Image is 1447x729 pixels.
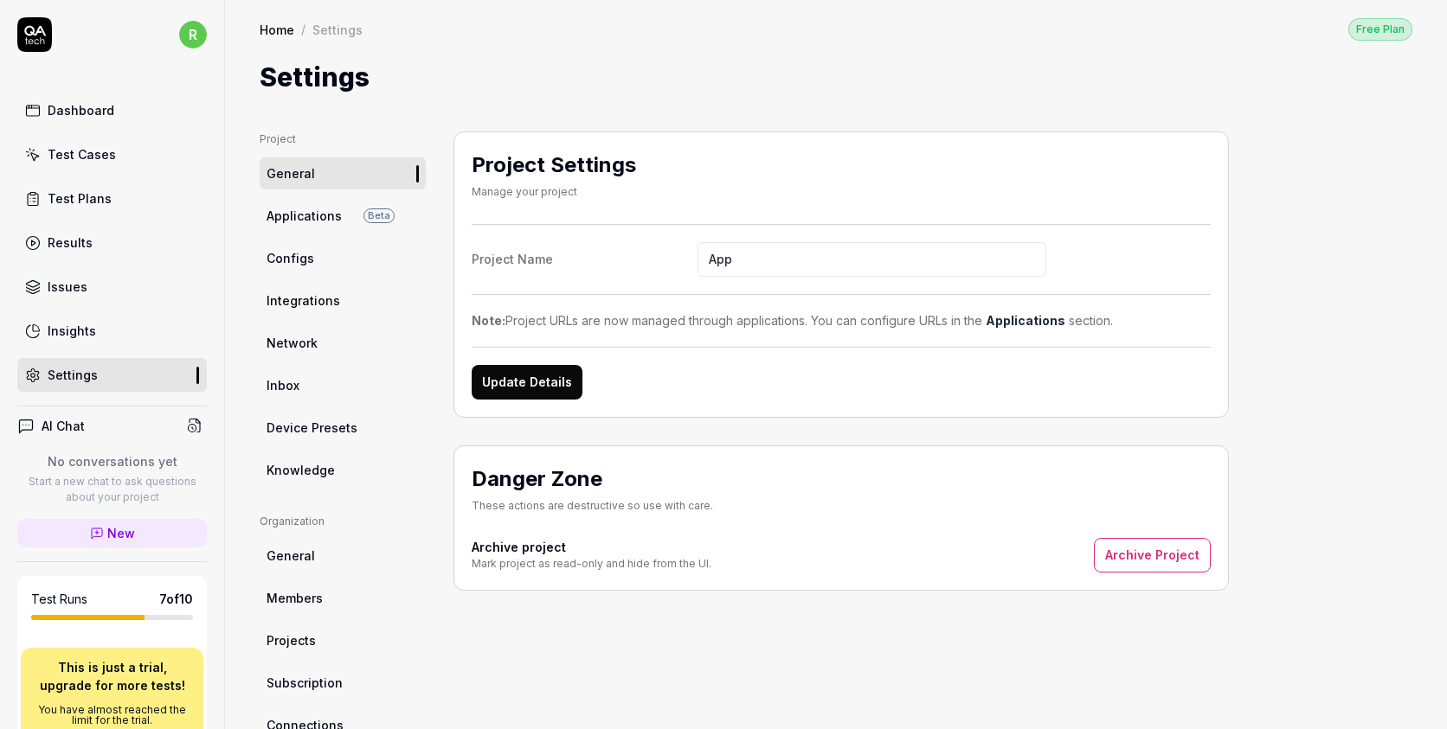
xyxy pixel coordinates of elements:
[17,137,207,171] a: Test Cases
[260,200,426,232] a: ApplicationsBeta
[260,369,426,401] a: Inbox
[260,582,426,614] a: Members
[17,270,207,304] a: Issues
[48,233,93,252] div: Results
[260,58,370,97] h1: Settings
[17,452,207,470] p: No conversations yet
[267,207,342,225] span: Applications
[267,461,335,479] span: Knowledge
[472,311,1211,329] div: Project URLs are now managed through applications. You can configure URLs in the section.
[17,358,207,392] a: Settings
[267,547,315,565] span: General
[31,658,193,694] p: This is just a trial, upgrade for more tests!
[260,514,426,529] div: Organization
[698,242,1046,277] input: Project Name
[1348,18,1412,41] div: Free Plan
[472,184,636,200] div: Manage your project
[260,21,294,38] a: Home
[267,589,323,607] span: Members
[17,474,207,505] p: Start a new chat to ask questions about your project
[472,556,711,572] div: Mark project as read-only and hide from the UI.
[17,226,207,259] a: Results
[1348,17,1412,41] button: Free Plan
[42,417,85,435] h4: AI Chat
[31,592,87,607] h5: Test Runs
[260,454,426,486] a: Knowledge
[48,322,96,340] div: Insights
[267,376,299,394] span: Inbox
[260,285,426,317] a: Integrations
[1094,538,1211,572] button: Archive Project
[17,519,207,547] a: New
[48,278,87,296] div: Issues
[260,540,426,572] a: General
[179,21,207,48] span: r
[17,314,207,348] a: Insights
[267,249,314,267] span: Configs
[260,131,426,147] div: Project
[472,464,713,495] h2: Danger Zone
[267,419,357,437] span: Device Presets
[48,366,98,384] div: Settings
[260,157,426,189] a: General
[472,498,713,514] div: These actions are destructive so use with care.
[267,674,343,692] span: Subscription
[48,145,116,163] div: Test Cases
[301,21,305,38] div: /
[267,631,316,649] span: Projects
[267,291,340,310] span: Integrations
[48,189,112,208] div: Test Plans
[107,524,135,542] span: New
[31,705,193,726] p: You have almost reached the limit for the trial.
[472,365,582,400] button: Update Details
[48,101,114,119] div: Dashboard
[260,412,426,444] a: Device Presets
[472,538,711,556] h4: Archive project
[472,150,636,181] h2: Project Settings
[260,624,426,656] a: Projects
[472,250,698,268] div: Project Name
[260,327,426,359] a: Network
[363,208,395,223] span: Beta
[312,21,363,38] div: Settings
[260,667,426,699] a: Subscription
[986,313,1065,328] a: Applications
[472,313,505,328] strong: Note:
[267,164,315,182] span: General
[267,334,318,352] span: Network
[179,17,207,52] button: r
[17,93,207,127] a: Dashboard
[260,242,426,274] a: Configs
[159,590,193,608] span: 7 of 10
[17,182,207,215] a: Test Plans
